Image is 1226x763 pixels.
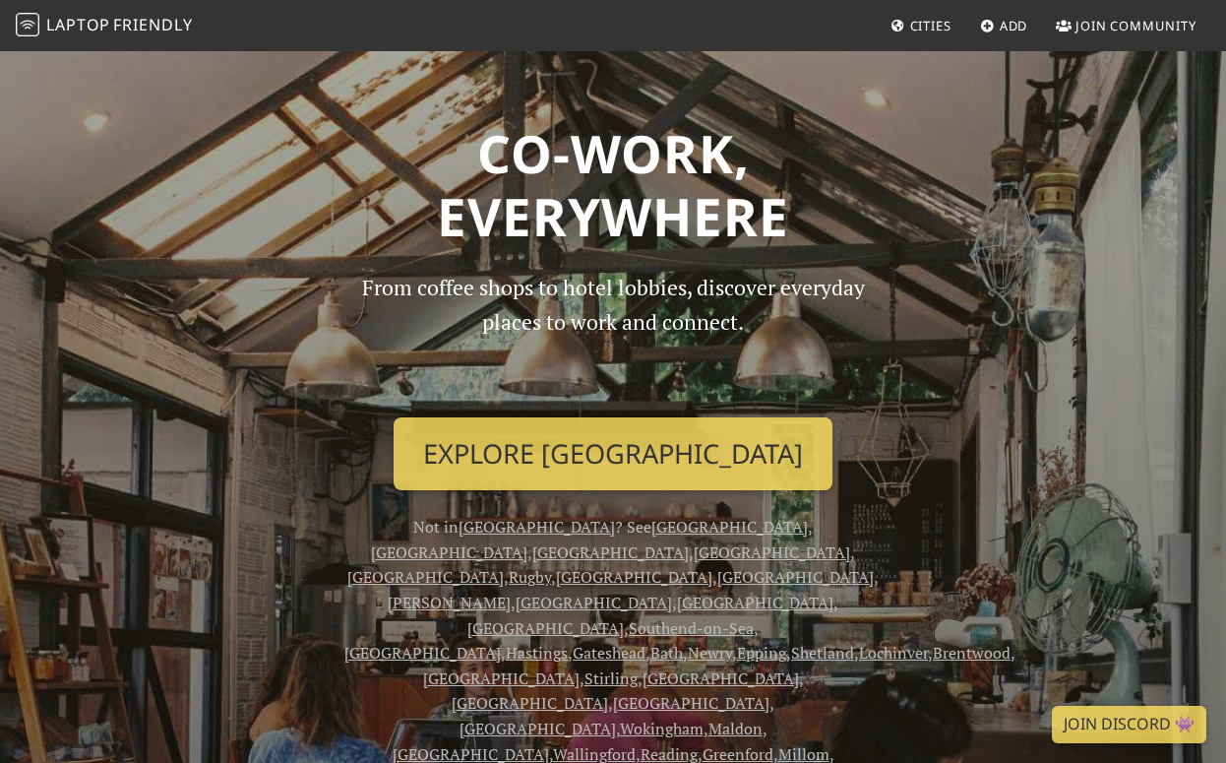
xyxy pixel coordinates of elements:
a: [GEOGRAPHIC_DATA] [613,692,769,714]
a: [GEOGRAPHIC_DATA] [516,592,672,613]
a: Wokingham [620,718,704,739]
a: Join Discord 👾 [1052,706,1206,743]
a: [GEOGRAPHIC_DATA] [467,617,624,639]
a: [GEOGRAPHIC_DATA] [460,718,616,739]
span: Join Community [1075,17,1196,34]
a: [GEOGRAPHIC_DATA] [643,668,799,689]
span: Laptop [46,14,110,35]
a: Cities [883,8,959,43]
a: Hastings [506,642,568,664]
a: Bath [650,642,683,664]
a: Explore [GEOGRAPHIC_DATA] [394,417,832,490]
a: Add [972,8,1036,43]
a: [GEOGRAPHIC_DATA] [423,668,580,689]
a: [PERSON_NAME] [388,592,511,613]
h1: Co-work, Everywhere [64,122,1162,247]
a: [GEOGRAPHIC_DATA] [717,566,874,588]
a: [GEOGRAPHIC_DATA] [694,541,850,563]
img: LaptopFriendly [16,13,39,36]
a: [GEOGRAPHIC_DATA] [344,642,501,664]
span: Friendly [113,14,192,35]
a: Shetland [791,642,854,664]
span: Cities [910,17,951,34]
a: [GEOGRAPHIC_DATA] [556,566,712,588]
a: Rugby [509,566,551,588]
a: [GEOGRAPHIC_DATA] [459,516,615,538]
a: [GEOGRAPHIC_DATA] [371,541,527,563]
span: Add [1000,17,1028,34]
a: Brentwood [933,642,1011,664]
a: [GEOGRAPHIC_DATA] [677,592,833,613]
p: From coffee shops to hotel lobbies, discover everyday places to work and connect. [344,271,882,402]
a: Gateshead [573,642,645,664]
a: Lochinver [859,642,928,664]
a: [GEOGRAPHIC_DATA] [347,566,504,588]
a: [GEOGRAPHIC_DATA] [651,516,808,538]
a: Maldon [708,718,763,739]
a: LaptopFriendly LaptopFriendly [16,9,193,43]
a: Join Community [1048,8,1204,43]
a: [GEOGRAPHIC_DATA] [452,692,608,714]
a: [GEOGRAPHIC_DATA] [532,541,689,563]
a: Stirling [584,668,638,689]
a: Southend-on-Sea [629,617,754,639]
a: Newry [688,642,732,664]
a: Epping [737,642,786,664]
